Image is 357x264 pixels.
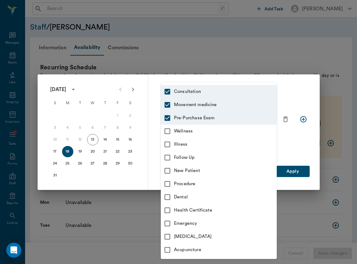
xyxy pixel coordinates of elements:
[174,154,277,161] div: Follow Up
[174,233,277,240] div: [MEDICAL_DATA]
[174,180,277,187] div: Procedure
[174,194,277,201] div: Dental
[174,141,277,148] div: Illness
[174,207,277,214] div: Health Certificate
[174,101,277,108] div: Movement medicine
[174,167,277,174] div: New Patient
[174,88,277,95] div: Consultation
[174,115,277,121] div: Pre-Purchase Exam
[6,243,21,258] div: Open Intercom Messenger
[174,220,277,227] div: Emergency
[174,128,277,135] div: Wellness
[174,246,277,253] div: Acupuncture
